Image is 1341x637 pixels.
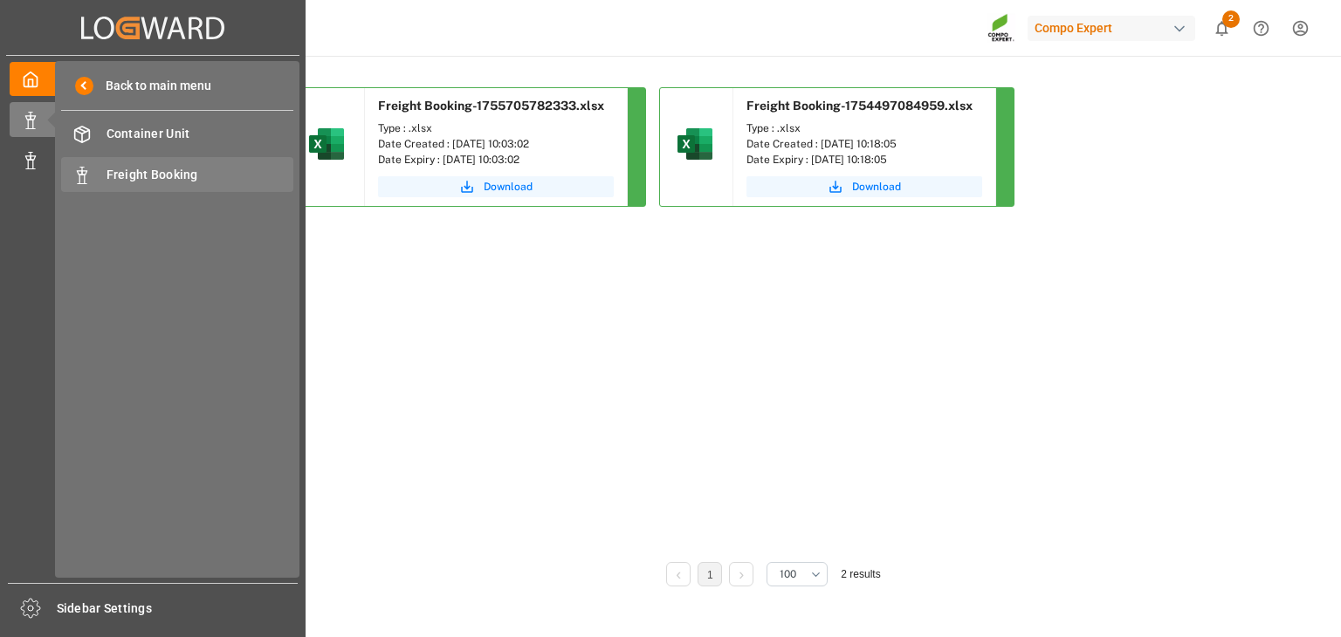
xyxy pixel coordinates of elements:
[746,152,982,168] div: Date Expiry : [DATE] 10:18:05
[698,562,722,586] li: 1
[107,125,294,143] span: Container Unit
[1222,10,1240,28] span: 2
[61,117,293,151] a: Container Unit
[1028,16,1195,41] div: Compo Expert
[674,123,716,165] img: microsoft-excel-2019--v1.png
[378,136,614,152] div: Date Created : [DATE] 10:03:02
[746,99,973,113] span: Freight Booking-1754497084959.xlsx
[666,562,691,586] li: Previous Page
[852,179,901,195] span: Download
[746,136,982,152] div: Date Created : [DATE] 10:18:05
[93,77,211,95] span: Back to main menu
[378,152,614,168] div: Date Expiry : [DATE] 10:03:02
[729,562,753,586] li: Next Page
[378,120,614,136] div: Type : .xlsx
[841,568,880,580] span: 2 results
[767,562,828,586] button: open menu
[57,599,299,618] span: Sidebar Settings
[10,62,296,96] a: My Cockpit
[107,166,294,184] span: Freight Booking
[10,143,296,177] a: Customer View
[746,176,982,197] button: Download
[746,120,982,136] div: Type : .xlsx
[1202,9,1241,48] button: show 2 new notifications
[484,179,533,195] span: Download
[61,157,293,191] a: Freight Booking
[1241,9,1281,48] button: Help Center
[378,176,614,197] button: Download
[378,99,604,113] span: Freight Booking-1755705782333.xlsx
[780,566,796,582] span: 100
[707,569,713,581] a: 1
[987,13,1015,44] img: Screenshot%202023-09-29%20at%2010.02.21.png_1712312052.png
[1028,11,1202,45] button: Compo Expert
[306,123,347,165] img: microsoft-excel-2019--v1.png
